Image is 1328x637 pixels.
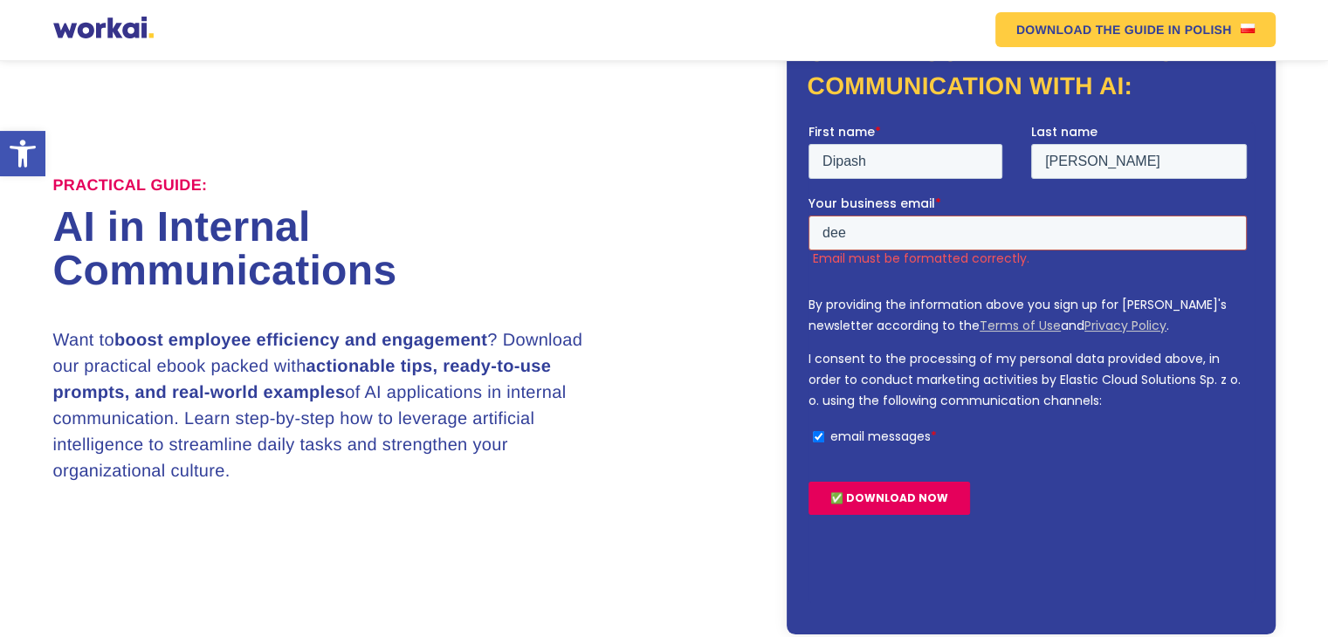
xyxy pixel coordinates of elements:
label: Practical Guide: [53,176,208,195]
strong: boost employee efficiency and engagement [114,331,487,350]
iframe: Form 0 [808,123,1254,602]
strong: actionable tips, ready-to-use prompts, and real-world examples [53,357,552,402]
img: US flag [1241,24,1255,33]
h2: Get the guide and enhance communication with AI: [808,37,1255,103]
em: DOWNLOAD THE GUIDE [1016,24,1165,36]
h3: Want to ? Download our practical ebook packed with of AI applications in internal communication. ... [53,327,603,484]
a: DOWNLOAD THE GUIDEIN POLISHUS flag [995,12,1276,47]
h1: AI in Internal Communications [53,206,664,293]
